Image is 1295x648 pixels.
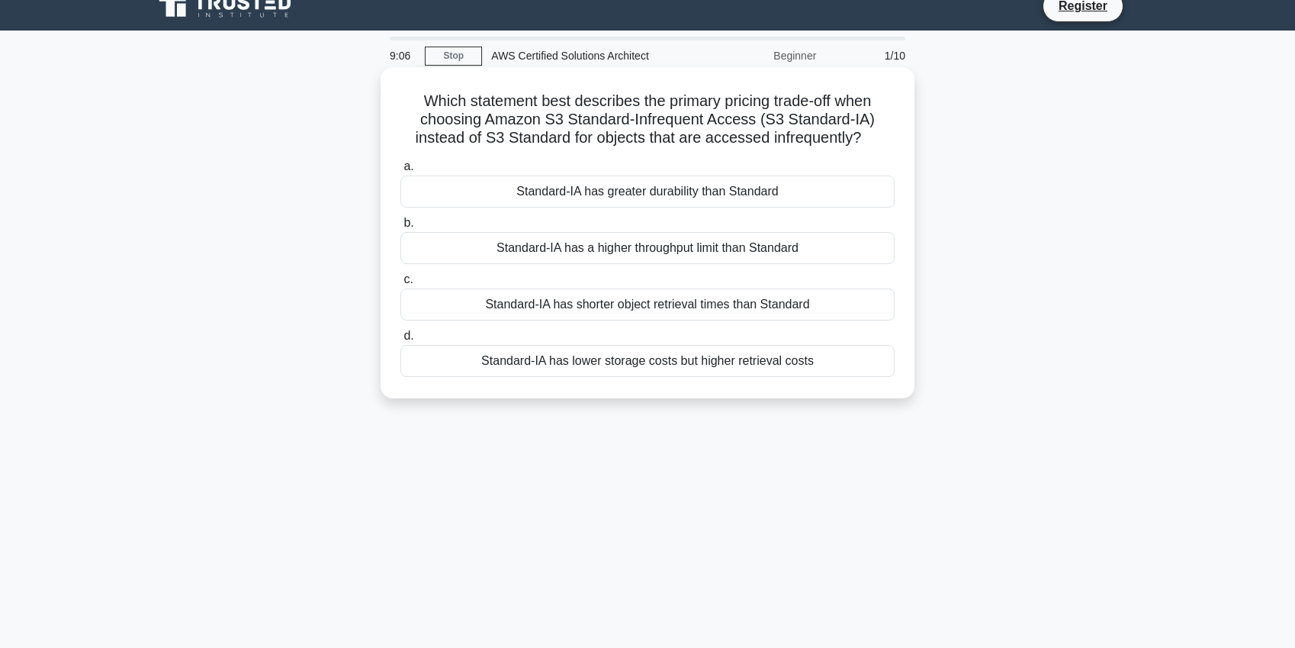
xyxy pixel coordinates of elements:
div: Standard-IA has lower storage costs but higher retrieval costs [400,345,895,377]
div: 1/10 [825,40,914,71]
span: c. [403,272,413,285]
h5: Which statement best describes the primary pricing trade-off when choosing Amazon S3 Standard-Inf... [399,92,896,148]
span: b. [403,216,413,229]
div: Standard-IA has greater durability than Standard [400,176,895,208]
div: 9:06 [381,40,425,71]
div: Standard-IA has shorter object retrieval times than Standard [400,289,895,321]
div: Beginner [692,40,825,71]
span: d. [403,329,413,342]
a: Stop [425,47,482,66]
div: Standard-IA has a higher throughput limit than Standard [400,232,895,264]
span: a. [403,160,413,172]
div: AWS Certified Solutions Architect [482,40,692,71]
